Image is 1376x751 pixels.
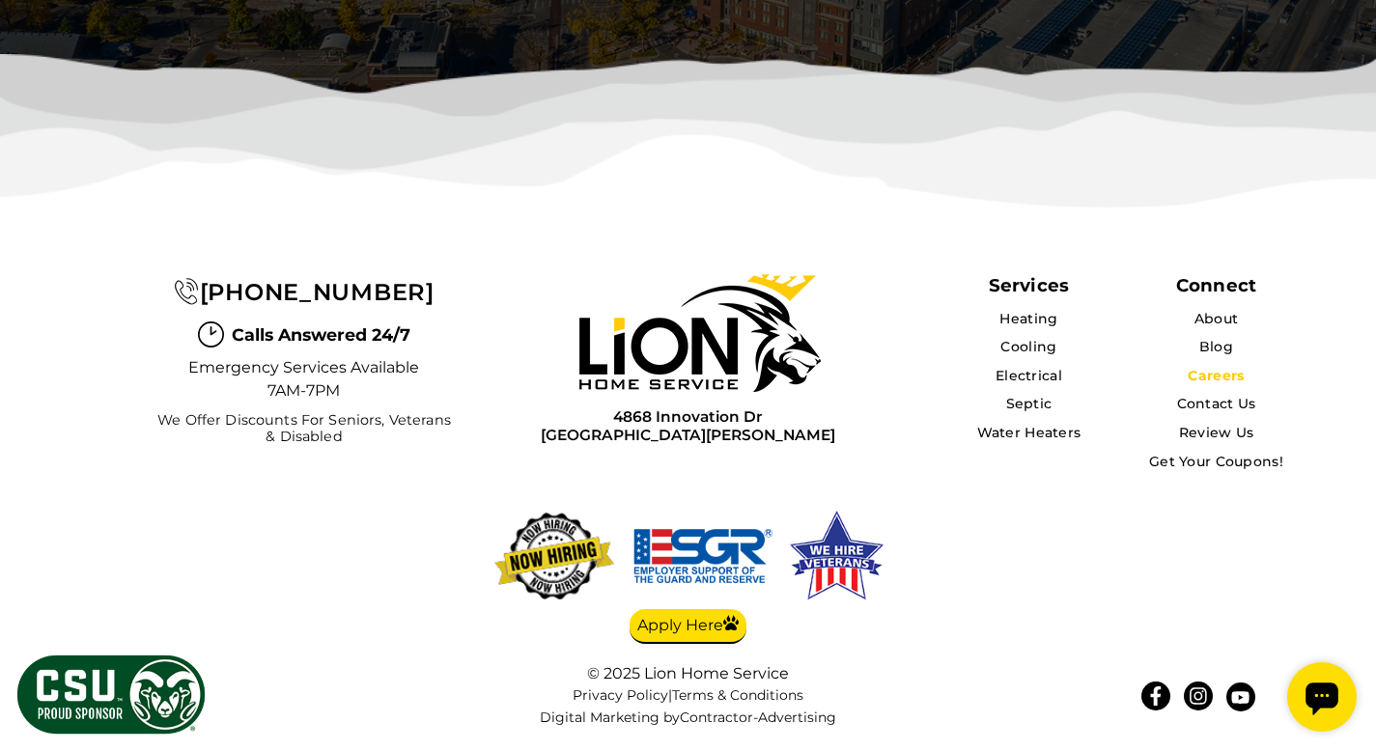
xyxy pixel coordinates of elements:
a: Blog [1199,338,1233,355]
span: Emergency Services Available 7AM-7PM [188,356,420,403]
div: Connect [1176,274,1256,296]
a: Water Heaters [977,424,1081,441]
span: 4868 Innovation Dr [541,407,835,426]
a: [PHONE_NUMBER] [174,278,434,306]
img: now-hiring [490,508,619,604]
a: Electrical [996,367,1062,384]
a: Terms & Conditions [672,686,803,704]
a: Apply Here [630,609,746,644]
span: We Offer Discounts for Seniors, Veterans & Disabled [152,412,456,446]
img: We hire veterans [787,508,885,604]
a: 4868 Innovation Dr[GEOGRAPHIC_DATA][PERSON_NAME] [541,407,835,445]
span: Calls Answered 24/7 [232,322,410,348]
a: Review Us [1179,424,1254,441]
img: CSU Sponsor Badge [14,653,208,737]
a: About [1194,310,1238,327]
span: [PHONE_NUMBER] [200,278,435,306]
div: © 2025 Lion Home Service [495,664,882,682]
a: Heating [999,310,1057,327]
img: We hire veterans [631,508,775,604]
a: Privacy Policy [573,686,668,704]
a: Septic [1006,395,1053,412]
div: Open chat widget [8,8,77,77]
a: Get Your Coupons! [1149,453,1283,470]
nav: | [495,687,882,726]
a: Careers [1188,367,1244,384]
a: Contractor-Advertising [680,709,836,726]
span: Services [989,274,1069,296]
a: Cooling [1000,338,1056,355]
div: Digital Marketing by [495,709,882,726]
a: Contact Us [1177,395,1256,412]
span: [GEOGRAPHIC_DATA][PERSON_NAME] [541,426,835,444]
